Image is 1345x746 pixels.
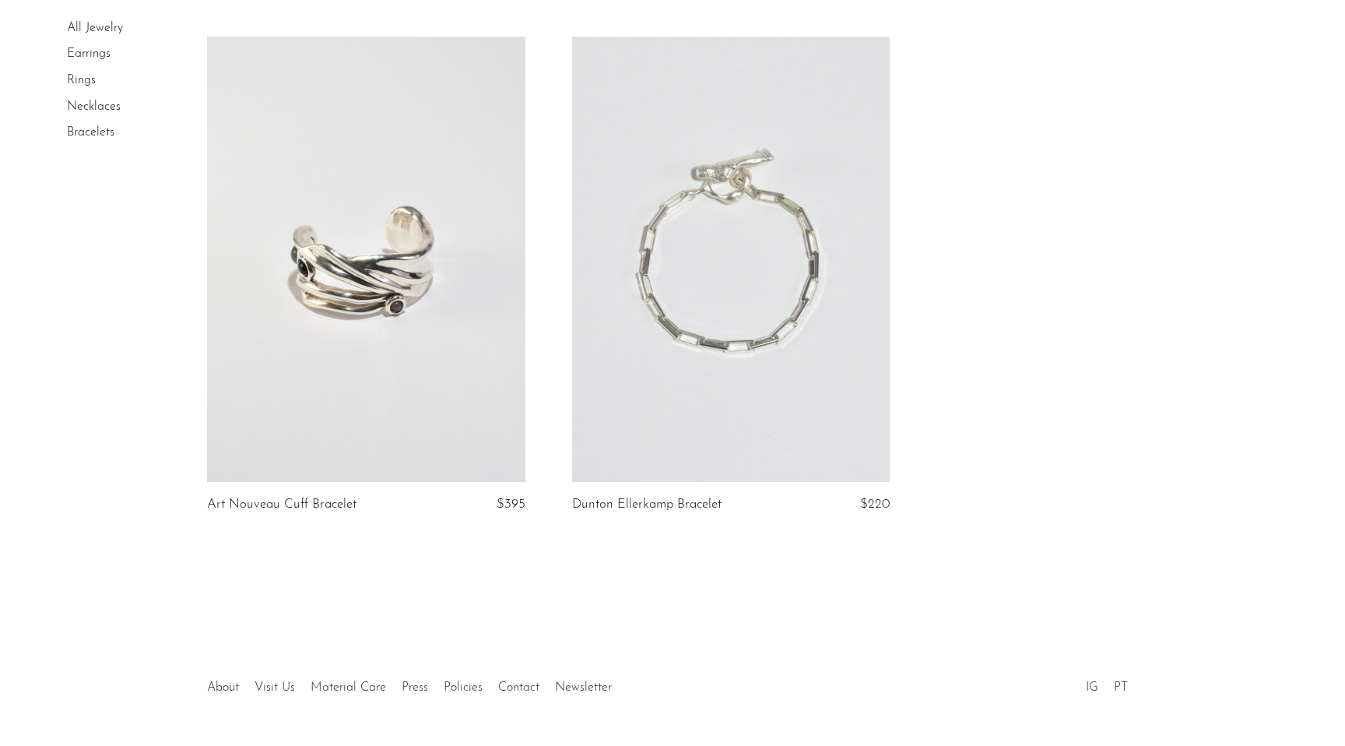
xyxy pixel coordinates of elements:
a: About [207,681,239,694]
a: Press [402,681,428,694]
a: Bracelets [67,126,114,139]
span: $220 [860,498,890,511]
a: Material Care [311,681,386,694]
a: Dunton Ellerkamp Bracelet [572,498,722,512]
a: Rings [67,74,96,86]
a: Policies [444,681,483,694]
span: $395 [497,498,525,511]
a: Visit Us [255,681,295,694]
ul: Social Medias [1078,669,1136,698]
a: Contact [498,681,539,694]
a: Earrings [67,48,111,61]
a: Necklaces [67,100,121,113]
a: IG [1086,681,1098,694]
a: PT [1114,681,1128,694]
ul: Quick links [199,669,620,698]
a: All Jewelry [67,22,123,34]
a: Art Nouveau Cuff Bracelet [207,498,356,512]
